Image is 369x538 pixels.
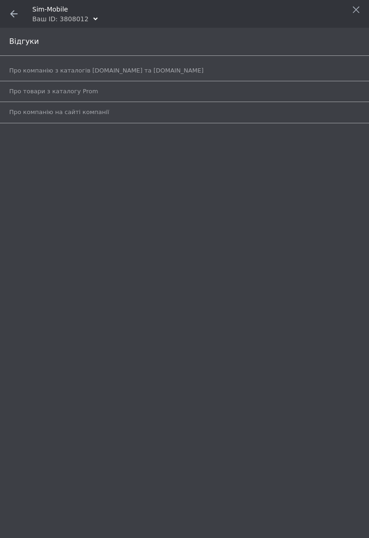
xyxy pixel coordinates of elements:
[9,108,109,116] span: Про компанію на сайті компанії
[9,63,364,79] a: Про компанію з каталогів [DOMAIN_NAME] та [DOMAIN_NAME]
[9,66,203,75] span: Про компанію з каталогів [DOMAIN_NAME] та [DOMAIN_NAME]
[9,104,364,120] a: Про компанію на сайті компанії
[32,14,89,24] div: Ваш ID: 3808012
[9,84,364,99] a: Про товари з каталогу Prom
[9,87,98,96] span: Про товари з каталогу Prom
